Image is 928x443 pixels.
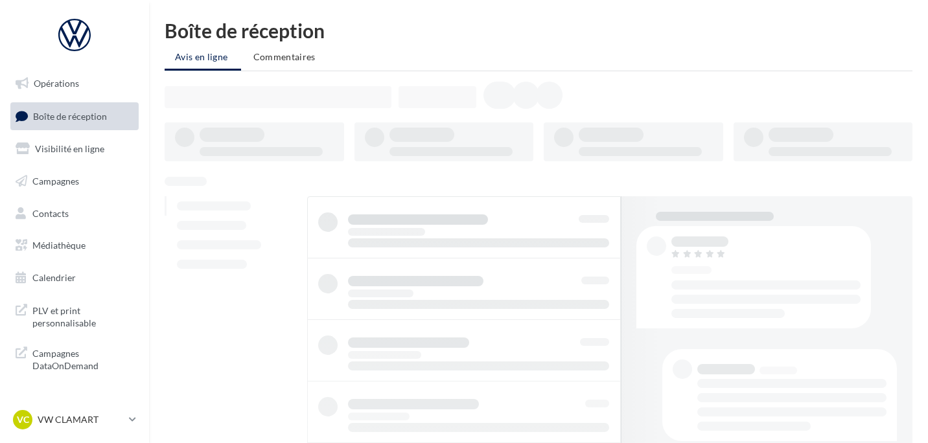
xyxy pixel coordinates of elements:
span: Médiathèque [32,240,86,251]
a: Campagnes DataOnDemand [8,339,141,378]
span: VC [17,413,29,426]
span: Visibilité en ligne [35,143,104,154]
a: Médiathèque [8,232,141,259]
a: Campagnes [8,168,141,195]
a: Visibilité en ligne [8,135,141,163]
a: Opérations [8,70,141,97]
a: Boîte de réception [8,102,141,130]
a: Contacts [8,200,141,227]
span: Opérations [34,78,79,89]
span: Calendrier [32,272,76,283]
p: VW CLAMART [38,413,124,426]
a: Calendrier [8,264,141,291]
a: PLV et print personnalisable [8,297,141,335]
a: VC VW CLAMART [10,407,139,432]
span: Campagnes [32,176,79,187]
span: PLV et print personnalisable [32,302,133,330]
div: Boîte de réception [165,21,912,40]
span: Commentaires [253,51,316,62]
span: Boîte de réception [33,110,107,121]
span: Contacts [32,207,69,218]
span: Campagnes DataOnDemand [32,345,133,372]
